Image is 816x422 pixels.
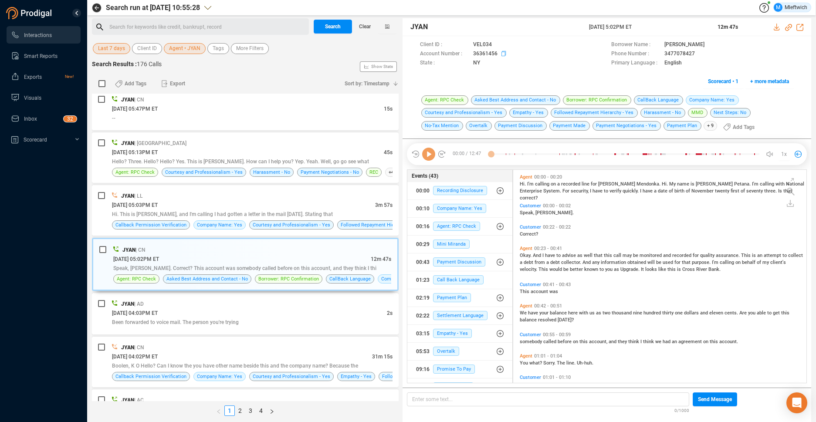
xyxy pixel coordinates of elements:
span: M [776,3,780,12]
span: you [605,267,614,272]
span: You [520,360,529,366]
span: Company Name: Yes [381,275,427,283]
span: a [520,260,524,265]
span: Inbox [24,116,37,122]
span: [DATE] 05:47PM ET [112,106,158,112]
span: be [633,253,640,258]
button: + more metadata [745,74,794,88]
span: on [735,260,742,265]
span: Hello? Three. Hello? Hello? Yes. This is [PERSON_NAME]. How can I help you? Yep. Yeah. Well, go g... [112,159,369,165]
span: for [591,181,598,187]
span: I'm [527,181,535,187]
span: dollars [684,310,700,316]
span: name [677,181,691,187]
span: assurance. [716,253,741,258]
span: any [592,260,601,265]
span: a [557,181,561,187]
span: better [570,267,584,272]
span: three. [764,188,778,194]
span: and [609,339,618,344]
span: have [528,310,539,316]
span: before [558,339,573,344]
span: [DATE] 05:03PM ET [112,202,158,208]
div: JYAN| LL[DATE] 05:03PM ET3m 57sHi. This is [PERSON_NAME], and I'm calling I had gotten a letter i... [92,185,399,236]
span: collect [788,253,803,258]
span: Scorecard • 1 [708,74,738,88]
span: Client ID [137,43,157,54]
span: Been forwarded to voice mail. The person you're trying [112,319,239,325]
span: Is [778,188,783,194]
span: calling [535,181,551,187]
span: Settlement Language [433,311,488,320]
span: [DATE]? [558,317,574,323]
button: 1x [778,148,790,160]
span: to [556,253,562,258]
span: debt [524,260,535,265]
button: Sort by: Timestamp [339,77,399,91]
span: | CN [134,97,144,103]
span: this [604,253,613,258]
div: grid [518,172,806,382]
span: Last 7 days [98,43,125,54]
button: 00:16Agent: RPC Check [407,218,512,235]
span: 1x [781,147,787,161]
span: security, [571,188,590,194]
span: | AD [134,301,144,307]
span: [PERSON_NAME] [598,181,637,187]
span: JYAN [121,193,134,199]
span: Asked Best Address and Contact - No [166,275,248,283]
span: birth [674,188,686,194]
span: Add Tags [733,120,755,134]
span: my [762,260,770,265]
div: JYAN| CN[DATE] 05:02PM ET12m 47sSpeak, [PERSON_NAME]. Correct? This account was somebody called b... [92,238,399,291]
span: Agent: RPC Check [115,168,155,176]
div: 01:23 [416,273,430,287]
p: 3 [67,116,70,125]
span: I'm [712,260,720,265]
span: to [604,188,609,194]
div: 00:16 [416,219,430,233]
span: balance [550,310,568,316]
span: National [786,181,804,187]
span: Followed Repayment Hierarchy - Yes [341,221,420,229]
span: account [531,289,549,294]
button: 02:19Payment Plan [407,289,512,307]
span: JYAN [121,140,134,146]
button: 00:43Payment Discussion [407,253,512,271]
button: Search [314,20,352,34]
span: get [773,310,781,316]
span: line [582,181,591,187]
span: Overtalk [433,347,459,356]
p: 2 [70,116,73,125]
span: Agent: RPC Check [117,275,156,283]
span: have [593,188,604,194]
span: able [757,310,767,316]
span: This [741,253,752,258]
span: on [551,181,557,187]
button: Last 7 days [93,43,130,54]
span: to [599,267,605,272]
span: attempt [764,253,782,258]
span: with [775,181,786,187]
span: Clear [359,20,371,34]
a: Interactions [11,26,74,44]
span: is [691,181,696,187]
li: Inbox [7,110,81,127]
span: verify [609,188,623,194]
span: [PERSON_NAME]. [535,210,574,216]
span: debt [550,260,561,265]
span: This [538,267,549,272]
span: resolved [538,317,558,323]
span: Upgrade. [620,267,641,272]
span: Search [325,20,341,34]
span: REC [369,168,378,176]
button: More Filters [231,43,269,54]
span: Payment Negotiations - No [301,168,359,176]
span: 2s [387,310,393,316]
span: New! [65,68,74,85]
span: Hi. [520,181,527,187]
span: Payment Discussion [433,257,485,267]
span: And [533,253,542,258]
span: [DATE] 04:03PM ET [112,310,158,316]
span: as [596,310,603,316]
